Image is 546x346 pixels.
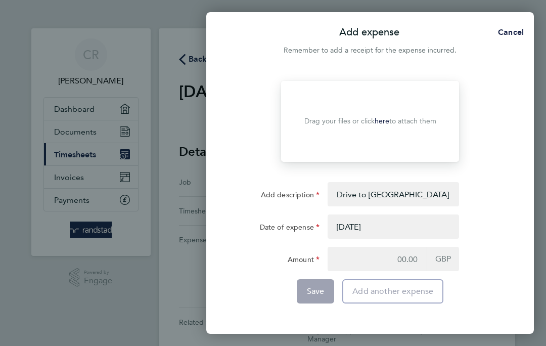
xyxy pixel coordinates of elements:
label: Date of expense [260,223,320,235]
a: here [375,117,389,125]
p: Add expense [339,25,399,39]
input: E.g. Transport [328,182,459,206]
span: GBP [427,247,459,271]
span: Cancel [495,27,524,37]
label: Add description [261,190,320,202]
p: Drag your files or click to attach them [304,116,436,126]
input: 00.00 [328,247,427,271]
div: Remember to add a receipt for the expense incurred. [206,45,534,57]
label: Amount [288,255,320,267]
button: Cancel [482,22,534,42]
